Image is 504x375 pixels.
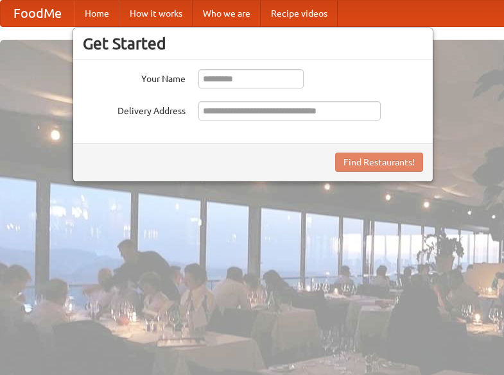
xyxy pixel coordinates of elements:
[1,1,74,26] a: FoodMe
[83,69,186,85] label: Your Name
[193,1,261,26] a: Who we are
[335,153,423,172] button: Find Restaurants!
[83,101,186,117] label: Delivery Address
[261,1,338,26] a: Recipe videos
[119,1,193,26] a: How it works
[83,34,423,53] h3: Get Started
[74,1,119,26] a: Home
